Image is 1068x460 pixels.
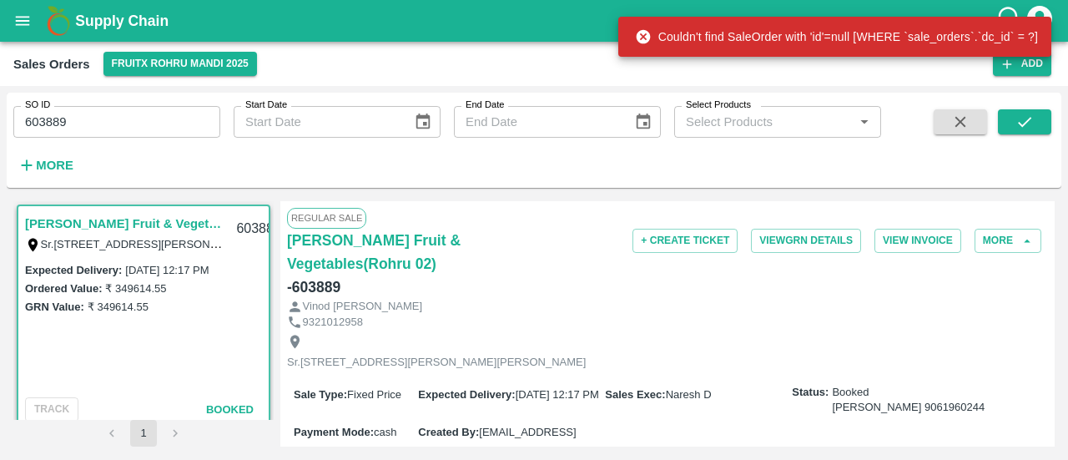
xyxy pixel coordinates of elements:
div: account of current user [1025,3,1055,38]
label: [DATE] 12:17 PM [125,264,209,276]
div: [PERSON_NAME] 9061960244 [832,400,985,416]
b: Supply Chain [75,13,169,29]
label: GRN Value: [25,301,84,313]
label: Payment Mode : [294,426,374,438]
span: Booked [206,403,254,416]
input: Select Products [679,111,849,133]
p: Vinod [PERSON_NAME] [303,299,423,315]
button: page 1 [130,420,157,447]
label: Sr.[STREET_ADDRESS][PERSON_NAME][PERSON_NAME] [41,237,340,250]
input: Enter SO ID [13,106,220,138]
button: More [13,151,78,179]
label: Created By : [418,426,479,438]
button: Choose date [627,106,659,138]
button: Choose date [407,106,439,138]
label: ₹ 349614.55 [105,282,166,295]
a: Supply Chain [75,9,995,33]
label: Ordered Value: [25,282,102,295]
label: ₹ 349614.55 [88,301,149,313]
label: Sales Exec : [605,388,665,401]
div: customer-support [995,6,1025,36]
div: Sales Orders [13,53,90,75]
a: [PERSON_NAME] Fruit & Vegetables(Rohru 02) [25,213,226,235]
button: open drawer [3,2,42,40]
img: logo [42,4,75,38]
a: [PERSON_NAME] Fruit & Vegetables(Rohru 02) [287,229,541,275]
nav: pagination navigation [96,420,191,447]
span: Fixed Price [347,388,401,401]
input: End Date [454,106,621,138]
label: Sale Type : [294,388,347,401]
label: Select Products [686,99,751,112]
button: Select DC [103,52,257,76]
button: Add [993,52,1051,76]
label: Start Date [245,99,287,112]
button: ViewGRN Details [751,229,861,253]
span: Naresh D [666,388,712,401]
label: End Date [466,99,504,112]
span: Regular Sale [287,208,366,228]
div: Couldn't find SaleOrder with 'id'=null [WHERE `sale_orders`.`dc_id` = ?] [635,22,1038,52]
label: Expected Delivery : [418,388,515,401]
button: + Create Ticket [632,229,738,253]
h6: - 603889 [287,275,340,299]
label: Expected Delivery : [25,264,122,276]
button: More [975,229,1041,253]
div: 603889 [226,210,290,249]
button: Open [854,111,875,133]
span: Booked [832,385,985,416]
input: Start Date [234,106,400,138]
p: 9321012958 [303,315,363,331]
strong: More [36,159,73,172]
button: View Invoice [874,229,961,253]
label: Status: [792,385,829,401]
p: Sr.[STREET_ADDRESS][PERSON_NAME][PERSON_NAME] [287,355,586,371]
span: cash [374,426,396,438]
span: [EMAIL_ADDRESS][DOMAIN_NAME] [418,426,576,457]
label: SO ID [25,99,50,112]
span: [DATE] 12:17 PM [516,388,599,401]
